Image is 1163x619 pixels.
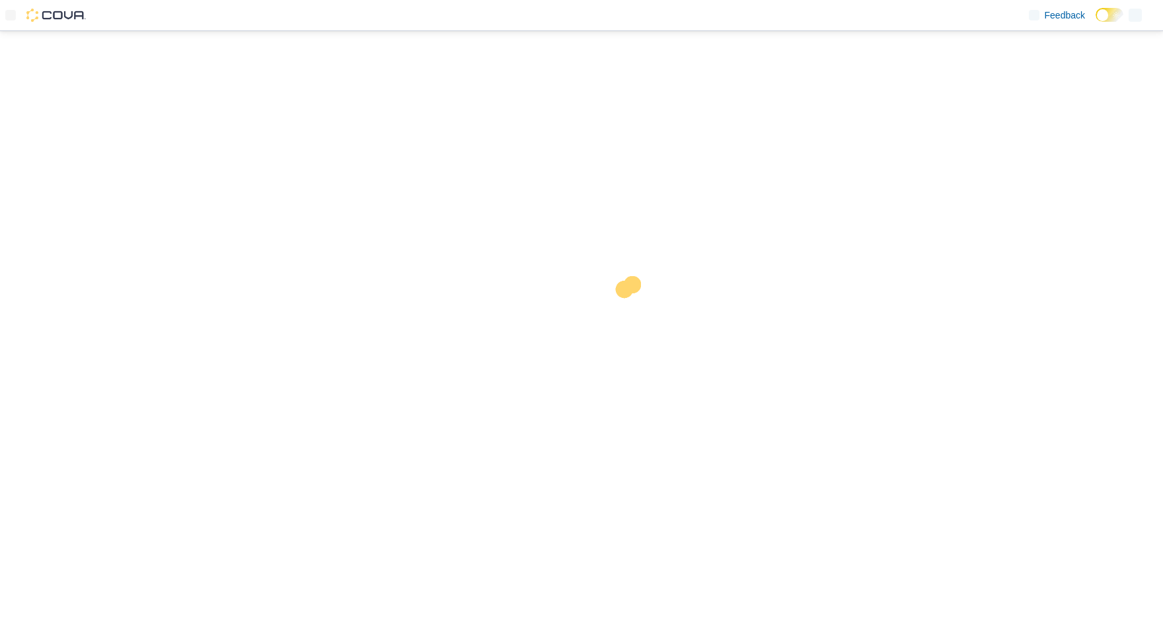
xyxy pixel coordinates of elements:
input: Dark Mode [1096,8,1123,22]
img: cova-loader [581,266,681,365]
span: Feedback [1045,9,1085,22]
img: Cova [26,9,86,22]
a: Feedback [1024,2,1090,28]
